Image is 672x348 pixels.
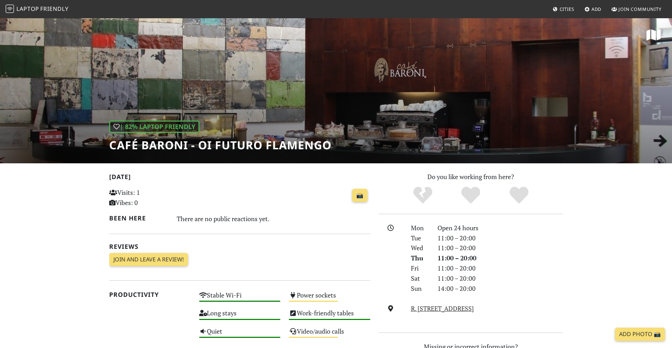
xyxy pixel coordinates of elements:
div: Tue [407,233,433,243]
a: Join Community [609,3,664,15]
div: Is it quiet? [195,326,285,343]
div: 11:00 – 20:00 [433,253,567,263]
h2: Productivity [109,291,191,298]
div: Open 24 hours [433,223,567,233]
div: Mon [407,223,433,233]
div: 11:00 – 20:00 [433,263,567,273]
div: How long can you comfortably stay and work? [195,307,285,325]
div: Sat [407,273,433,284]
h2: [DATE] [109,173,370,183]
div: Yes [447,186,495,205]
div: In general, do you like working from here? [109,121,199,133]
div: Fri [407,263,433,273]
img: LaptopFriendly [6,5,14,13]
div: 11:00 – 20:00 [433,243,567,253]
p: Do you like working from here? [379,172,563,182]
h2: Reviews [109,243,370,250]
div: Is there Wi-Fi? [195,289,285,307]
a: 📸 [352,189,367,202]
a: Add Photo 📸 [615,328,665,341]
div: Sun [407,284,433,294]
div: Can you comfortably make audio/video calls? [285,326,374,343]
div: Definitely! [495,186,543,205]
a: Add [582,3,604,15]
h2: Been here [109,214,168,222]
a: LaptopFriendly LaptopFriendly [6,3,69,15]
a: R. [STREET_ADDRESS] [411,304,474,313]
span: Join Community [618,6,661,12]
div: No [399,186,447,205]
div: 11:00 – 20:00 [433,273,567,284]
span: Friendly [40,5,68,13]
span: Cities [560,6,574,12]
div: Wed [407,243,433,253]
div: Thu [407,253,433,263]
div: 11:00 – 20:00 [433,233,567,243]
div: 14:00 – 20:00 [433,284,567,294]
div: Is it easy to find power sockets? [285,289,374,307]
h1: Café Baroni - Oi Futuro Flamengo [109,138,331,152]
span: Add [591,6,602,12]
a: Cities [550,3,577,15]
div: Are tables and chairs comfortable for work? [285,307,374,325]
a: Join and leave a review! [109,253,188,266]
p: Visits: 1 Vibes: 0 [109,187,191,208]
span: Laptop [16,5,39,13]
div: There are no public reactions yet. [177,213,371,224]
